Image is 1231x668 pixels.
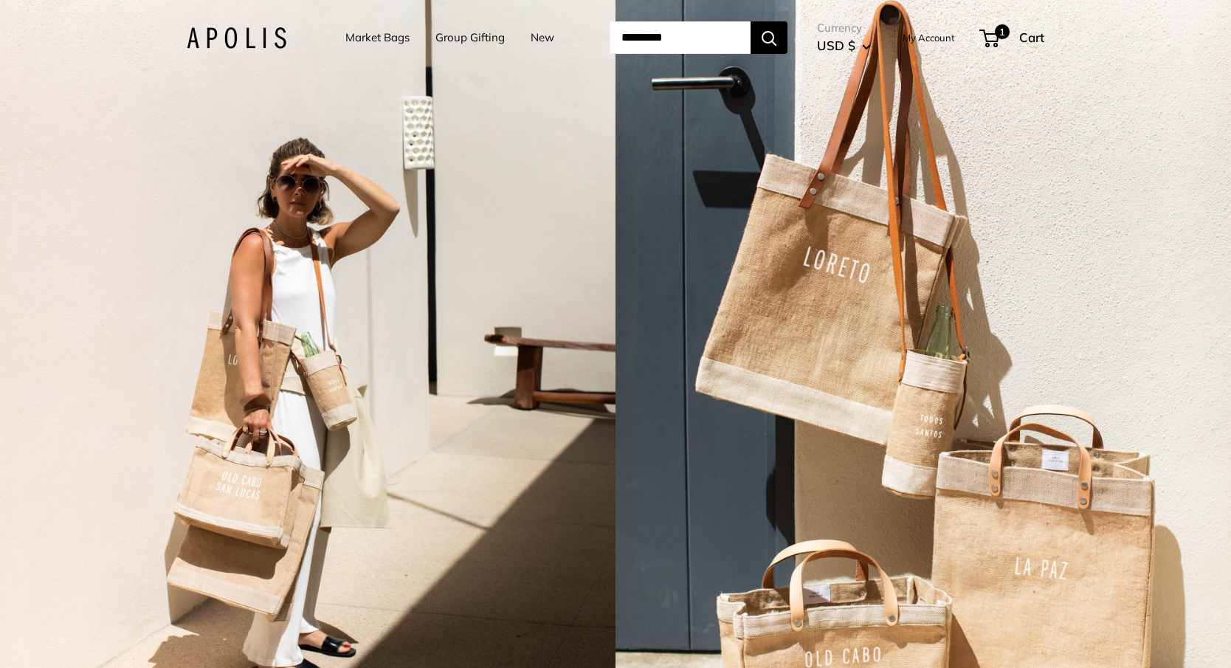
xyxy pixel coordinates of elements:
span: Cart [1019,30,1044,45]
a: 1 Cart [981,26,1044,49]
a: My Account [903,29,955,47]
input: Search... [610,21,751,54]
a: Group Gifting [435,27,505,48]
a: New [531,27,554,48]
a: Market Bags [345,27,410,48]
span: USD $ [817,38,855,53]
button: Search [751,21,787,54]
span: Currency [817,18,871,38]
span: 1 [995,24,1010,39]
button: USD $ [817,34,871,58]
img: Apolis [187,27,286,49]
